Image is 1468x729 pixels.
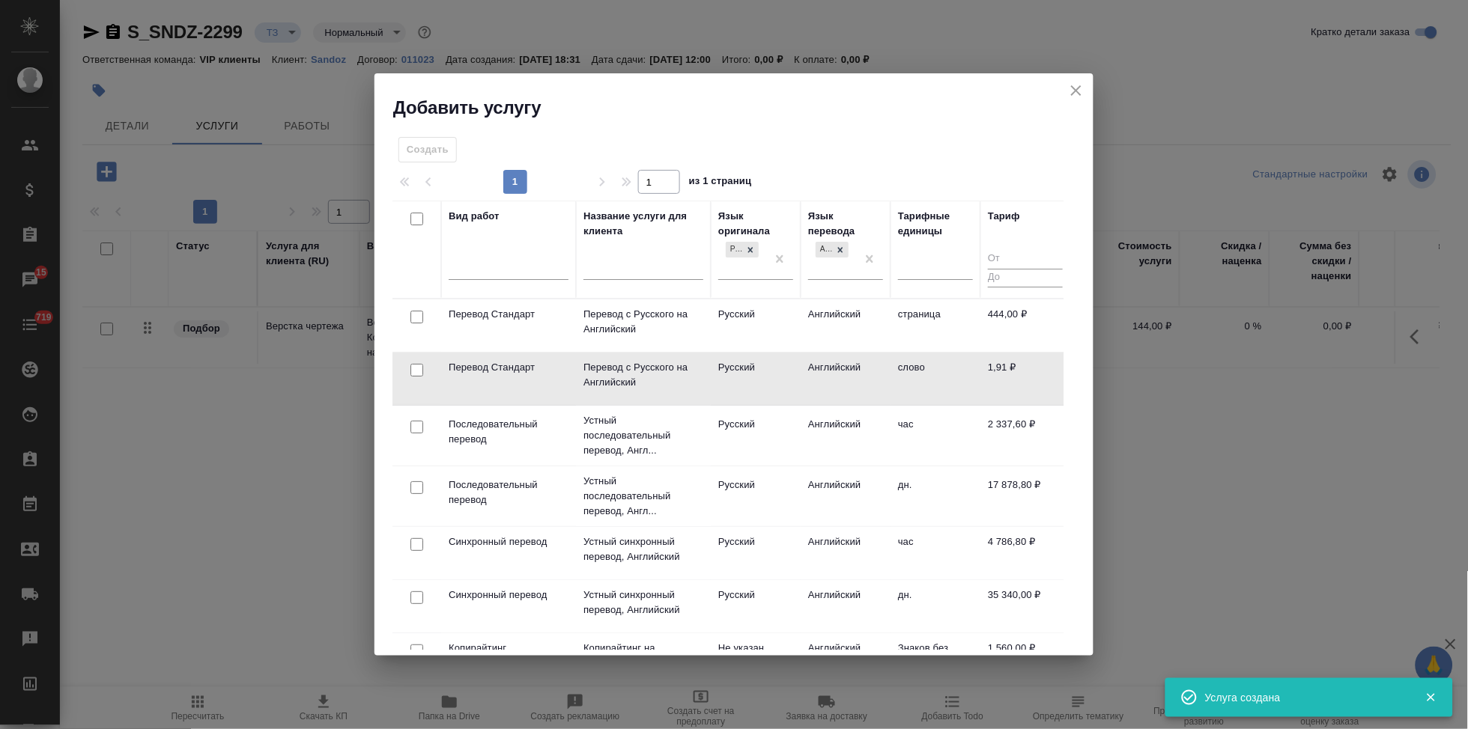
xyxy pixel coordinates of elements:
div: Вид работ [449,209,500,224]
div: Язык перевода [808,209,883,239]
p: Устный синхронный перевод, Английский [583,588,703,617]
input: От [988,250,1063,269]
p: Последовательный перевод [449,478,568,507]
td: Английский [801,633,891,686]
p: Перевод с Русского на Английский [583,360,703,390]
td: 35 340,00 ₽ [980,580,1070,632]
div: Язык оригинала [718,209,793,239]
td: Русский [711,353,801,405]
div: Тариф [988,209,1020,224]
td: Русский [711,299,801,352]
td: Не указан [711,633,801,686]
td: 1,91 ₽ [980,353,1070,405]
div: Название услуги для клиента [583,209,703,239]
td: 17 878,80 ₽ [980,470,1070,522]
td: слово [891,353,980,405]
td: Английский [801,527,891,579]
td: Знаков без пробелов [891,633,980,686]
p: Синхронный перевод [449,534,568,549]
td: страница [891,299,980,352]
td: 2 337,60 ₽ [980,409,1070,462]
p: Последовательный перевод [449,417,568,447]
p: Копирайтинг на английском языке [583,641,703,671]
td: Английский [801,409,891,462]
p: Синхронный перевод [449,588,568,603]
td: Русский [711,470,801,522]
td: час [891,527,980,579]
div: Русский [726,242,742,257]
h2: Добавить услугу [393,96,1094,120]
td: 4 786,80 ₽ [980,527,1070,579]
td: Русский [711,409,801,462]
div: Русский [724,240,760,259]
button: close [1065,79,1088,102]
td: дн. [891,470,980,522]
td: Русский [711,527,801,579]
td: Английский [801,470,891,522]
p: Перевод с Русского на Английский [583,307,703,337]
td: дн. [891,580,980,632]
td: Русский [711,580,801,632]
span: из 1 страниц [689,172,752,194]
p: Устный синхронный перевод, Английский [583,534,703,564]
p: Копирайтинг [449,641,568,656]
td: Английский [801,353,891,405]
p: Перевод Стандарт [449,360,568,375]
td: 444,00 ₽ [980,299,1070,352]
td: Английский [801,299,891,352]
div: Английский [814,240,850,259]
div: Услуга создана [1205,690,1403,705]
td: 1 560,00 ₽ [980,633,1070,686]
p: Устный последовательный перевод, Англ... [583,474,703,519]
button: Закрыть [1416,691,1446,704]
div: Тарифные единицы [898,209,973,239]
td: час [891,409,980,462]
td: Английский [801,580,891,632]
div: Английский [816,242,832,257]
input: До [988,269,1063,287]
p: Перевод Стандарт [449,307,568,322]
p: Устный последовательный перевод, Англ... [583,413,703,458]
